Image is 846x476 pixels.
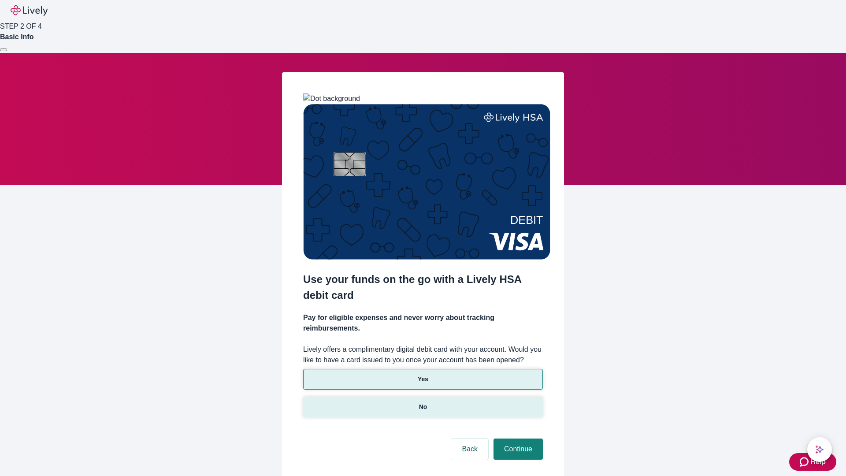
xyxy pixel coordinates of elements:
[303,397,543,417] button: No
[800,457,810,467] svg: Zendesk support icon
[418,375,428,384] p: Yes
[303,369,543,390] button: Yes
[789,453,836,471] button: Zendesk support iconHelp
[303,271,543,303] h2: Use your funds on the go with a Lively HSA debit card
[303,312,543,334] h4: Pay for eligible expenses and never worry about tracking reimbursements.
[451,439,488,460] button: Back
[303,93,360,104] img: Dot background
[419,402,427,412] p: No
[11,5,48,16] img: Lively
[493,439,543,460] button: Continue
[810,457,826,467] span: Help
[303,104,550,260] img: Debit card
[815,445,824,454] svg: Lively AI Assistant
[303,344,543,365] label: Lively offers a complimentary digital debit card with your account. Would you like to have a card...
[807,437,832,462] button: chat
